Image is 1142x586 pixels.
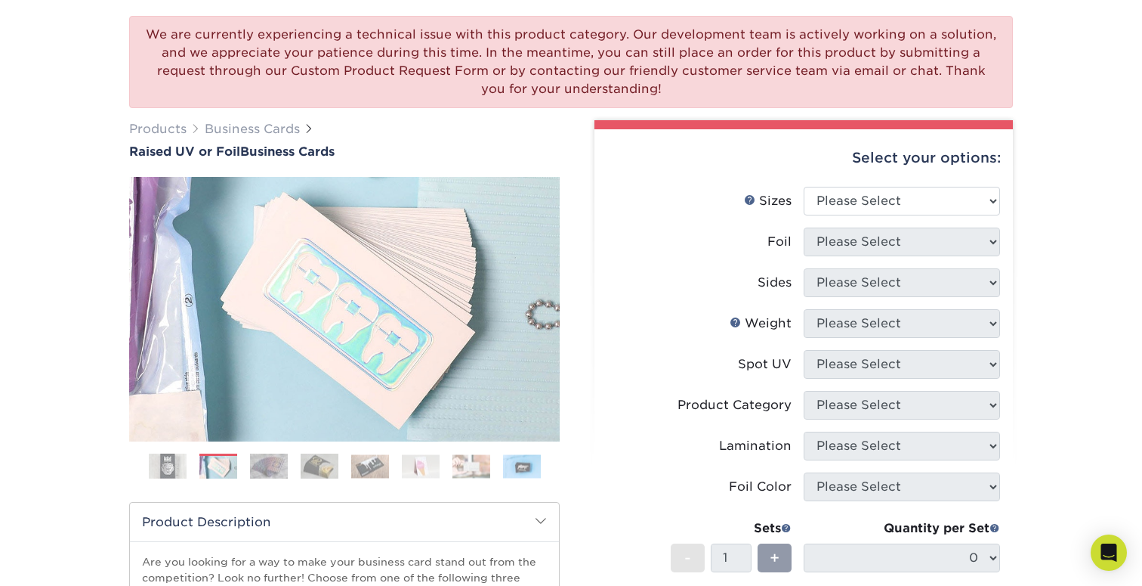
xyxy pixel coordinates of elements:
a: Products [129,122,187,136]
div: Product Category [677,396,792,414]
span: + [770,547,779,569]
img: Business Cards 01 [149,448,187,485]
a: Raised UV or FoilBusiness Cards [129,144,560,159]
div: Spot UV [738,355,792,374]
h1: Business Cards [129,144,560,159]
img: Raised UV or Foil 02 [129,160,560,458]
h2: Product Description [130,503,559,541]
img: Business Cards 06 [402,454,440,478]
div: Sets [671,519,792,538]
img: Business Cards 04 [301,453,338,479]
div: Quantity per Set [804,519,1000,538]
div: Select your options: [606,129,1001,187]
div: Sizes [744,192,792,210]
div: Sides [758,274,792,292]
img: Business Cards 02 [199,454,237,481]
span: - [684,547,691,569]
div: Foil Color [729,478,792,496]
img: Business Cards 07 [452,454,490,478]
div: Open Intercom Messenger [1091,535,1127,571]
a: Business Cards [205,122,300,136]
div: Lamination [719,437,792,455]
div: We are currently experiencing a technical issue with this product category. Our development team ... [129,16,1013,108]
img: Business Cards 03 [250,453,288,479]
div: Weight [730,315,792,333]
img: Business Cards 08 [503,454,541,478]
img: Business Cards 05 [351,454,389,478]
span: Raised UV or Foil [129,144,240,159]
div: Foil [767,233,792,251]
